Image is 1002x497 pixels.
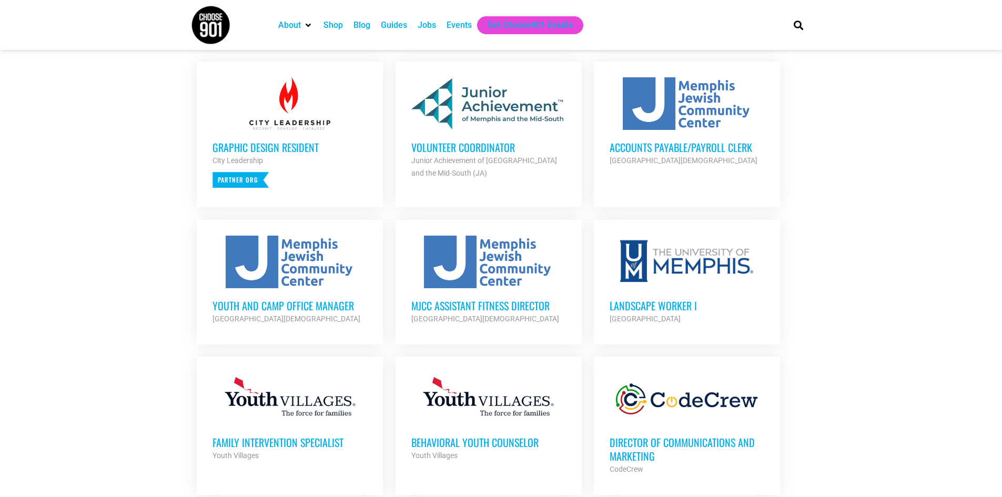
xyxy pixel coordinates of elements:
div: Search [790,16,807,34]
strong: Youth Villages [411,451,458,460]
h3: Accounts Payable/Payroll Clerk [610,140,764,154]
h3: MJCC Assistant Fitness Director [411,299,566,312]
h3: Graphic Design Resident [212,140,367,154]
strong: [GEOGRAPHIC_DATA][DEMOGRAPHIC_DATA] [212,315,360,323]
a: Landscape Worker I [GEOGRAPHIC_DATA] [594,220,780,341]
a: Youth and Camp Office Manager [GEOGRAPHIC_DATA][DEMOGRAPHIC_DATA] [197,220,383,341]
strong: Youth Villages [212,451,259,460]
h3: Behavioral Youth Counselor [411,435,566,449]
h3: Director of Communications and Marketing [610,435,764,463]
h3: Volunteer Coordinator [411,140,566,154]
a: Family Intervention Specialist Youth Villages [197,357,383,478]
strong: [GEOGRAPHIC_DATA][DEMOGRAPHIC_DATA] [411,315,559,323]
a: Jobs [418,19,436,32]
strong: [GEOGRAPHIC_DATA][DEMOGRAPHIC_DATA] [610,156,757,165]
h3: Youth and Camp Office Manager [212,299,367,312]
strong: [GEOGRAPHIC_DATA] [610,315,681,323]
div: About [273,16,318,34]
a: Blog [353,19,370,32]
a: Director of Communications and Marketing CodeCrew [594,357,780,491]
a: Shop [323,19,343,32]
strong: Junior Achievement of [GEOGRAPHIC_DATA] and the Mid-South (JA) [411,156,557,177]
a: About [278,19,301,32]
a: Behavioral Youth Counselor Youth Villages [396,357,582,478]
a: Volunteer Coordinator Junior Achievement of [GEOGRAPHIC_DATA] and the Mid-South (JA) [396,62,582,195]
a: MJCC Assistant Fitness Director [GEOGRAPHIC_DATA][DEMOGRAPHIC_DATA] [396,220,582,341]
a: Events [447,19,472,32]
nav: Main nav [273,16,776,34]
p: Partner Org [212,172,269,188]
strong: CodeCrew [610,465,643,473]
a: Guides [381,19,407,32]
h3: Family Intervention Specialist [212,435,367,449]
h3: Landscape Worker I [610,299,764,312]
a: Get Choose901 Emails [488,19,573,32]
strong: City Leadership [212,156,263,165]
a: Graphic Design Resident City Leadership Partner Org [197,62,383,204]
a: Accounts Payable/Payroll Clerk [GEOGRAPHIC_DATA][DEMOGRAPHIC_DATA] [594,62,780,182]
